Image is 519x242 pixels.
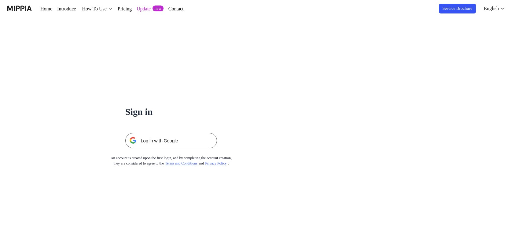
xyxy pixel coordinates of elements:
img: 구글 로그인 버튼 [125,133,217,148]
button: Service Brochure [434,4,475,13]
div: new [163,6,175,12]
a: Home [40,5,53,13]
div: An account is created upon the first login, and by completing the account creation, they are cons... [101,156,242,166]
div: How To Use [85,5,115,13]
a: Privacy Policy [213,161,236,165]
a: Introduce [58,5,80,13]
a: Pricing [125,5,140,13]
button: English [478,2,509,15]
a: Contact [180,5,198,13]
a: Update [145,5,161,13]
button: How To Use [85,5,120,13]
div: English [482,5,500,12]
h1: Sign in [125,105,217,118]
a: Terms and Conditions [166,161,204,165]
